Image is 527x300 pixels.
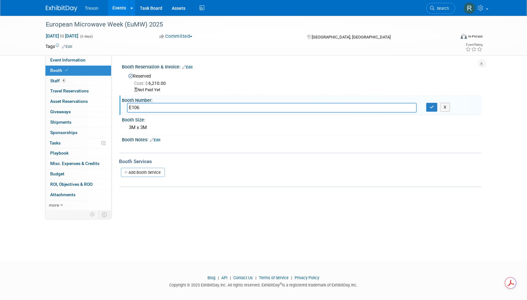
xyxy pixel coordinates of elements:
span: Asset Reservations [51,99,88,104]
a: Edit [62,44,73,49]
a: Asset Reservations [45,97,111,107]
a: Travel Reservations [45,86,111,96]
div: Event Format [418,33,483,42]
button: Committed [157,33,195,40]
span: 6,210.00 [135,81,169,86]
a: Privacy Policy [295,275,320,280]
span: | [229,275,233,280]
div: European Microwave Week (EuMW) 2025 [44,19,446,30]
span: Staff [51,78,66,83]
td: Toggle Event Tabs [98,210,111,219]
span: Shipments [51,120,72,125]
div: 3M x 3M [127,123,477,132]
span: Sponsorships [51,130,78,135]
div: Booth Services [119,158,482,165]
div: Reserved [127,71,477,93]
a: Sponsorships [45,128,111,138]
a: Booth [45,66,111,76]
span: Playbook [51,150,69,156]
a: Edit [183,65,193,69]
img: Format-Inperson.png [461,34,467,39]
a: Staff4 [45,76,111,86]
a: Budget [45,169,111,179]
span: (6 days) [80,34,93,38]
i: Booth reservation complete [65,68,69,72]
a: Contact Us [234,275,253,280]
a: Search [426,3,455,14]
a: Shipments [45,117,111,127]
a: API [222,275,228,280]
div: Event Rating [465,43,482,46]
a: Event Information [45,55,111,65]
span: [GEOGRAPHIC_DATA], [GEOGRAPHIC_DATA] [312,35,391,39]
span: Misc. Expenses & Credits [51,161,100,166]
span: Event Information [51,57,86,62]
span: more [49,203,59,208]
a: more [45,200,111,210]
a: Edit [150,138,161,142]
td: Personalize Event Tab Strip [87,210,99,219]
span: Search [435,6,449,11]
span: | [290,275,294,280]
a: Add Booth Service [121,168,165,177]
span: Attachments [51,192,76,197]
a: Blog [208,275,216,280]
div: Not Paid Yet [135,87,477,93]
span: [DATE] [DATE] [46,33,79,39]
span: Tasks [50,140,61,145]
a: ROI, Objectives & ROO [45,179,111,190]
a: Attachments [45,190,111,200]
div: Booth Notes: [122,135,482,143]
span: Cost: $ [135,81,149,86]
span: Travel Reservations [51,88,89,93]
img: Ryan Flores [464,2,476,14]
span: Giveaways [51,109,71,114]
span: Budget [51,171,65,176]
sup: ® [280,282,282,285]
span: to [59,33,65,38]
button: X [440,103,450,112]
span: Trexon [85,6,99,11]
div: Booth Reservation & Invoice: [122,62,482,70]
div: Booth Size: [122,115,482,123]
a: Terms of Service [259,275,289,280]
a: Giveaways [45,107,111,117]
span: Booth [51,68,70,73]
span: 4 [62,78,66,83]
td: Tags [46,43,73,50]
span: | [217,275,221,280]
a: Tasks [45,138,111,148]
div: In-Person [468,34,483,39]
span: ROI, Objectives & ROO [51,182,93,187]
a: Misc. Expenses & Credits [45,159,111,169]
div: Booth Number: [122,96,482,103]
span: | [254,275,258,280]
a: Playbook [45,148,111,158]
img: ExhibitDay [46,5,77,12]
